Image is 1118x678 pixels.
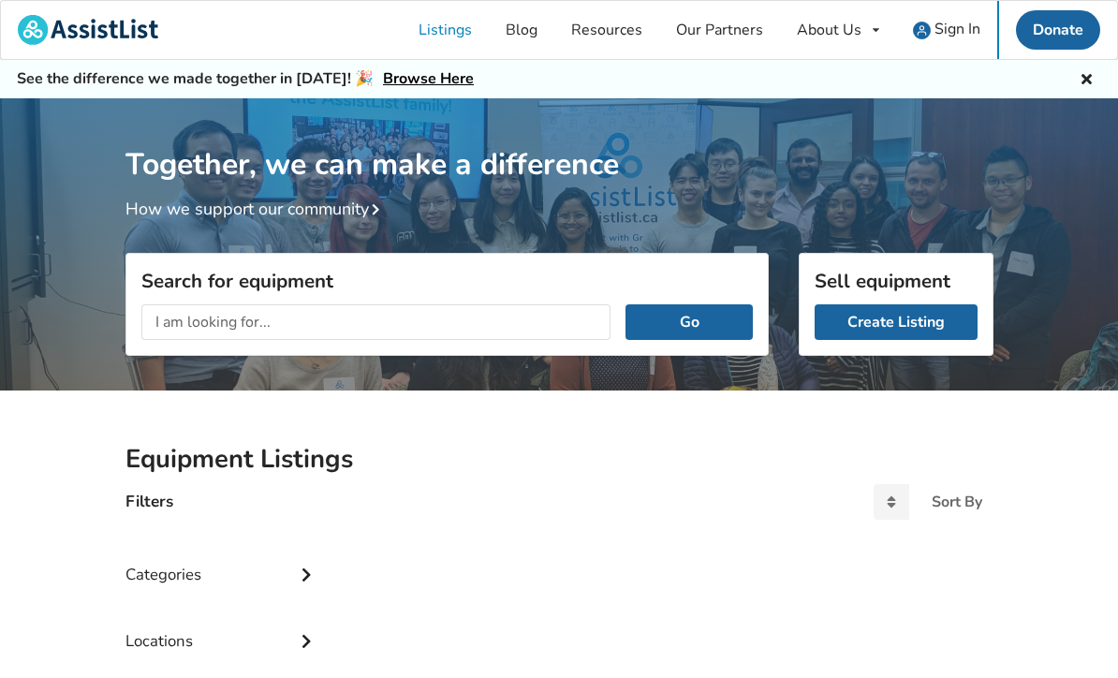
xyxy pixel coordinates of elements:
a: Resources [554,1,659,59]
button: Go [625,304,752,340]
a: How we support our community [125,198,388,220]
div: Locations [125,594,320,660]
h2: Equipment Listings [125,443,993,476]
input: I am looking for... [141,304,611,340]
a: Donate [1016,10,1100,50]
img: assistlist-logo [18,15,158,45]
h5: See the difference we made together in [DATE]! 🎉 [17,69,474,89]
div: About Us [797,22,861,37]
h1: Together, we can make a difference [125,98,993,184]
a: Browse Here [383,68,474,89]
a: Create Listing [815,304,978,340]
h4: Filters [125,491,173,512]
a: user icon Sign In [896,1,997,59]
h3: Search for equipment [141,269,753,293]
a: Blog [489,1,554,59]
img: user icon [913,22,931,39]
div: Categories [125,527,320,594]
span: Sign In [934,19,980,39]
a: Listings [402,1,489,59]
h3: Sell equipment [815,269,978,293]
div: Sort By [932,494,982,509]
a: Our Partners [659,1,780,59]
